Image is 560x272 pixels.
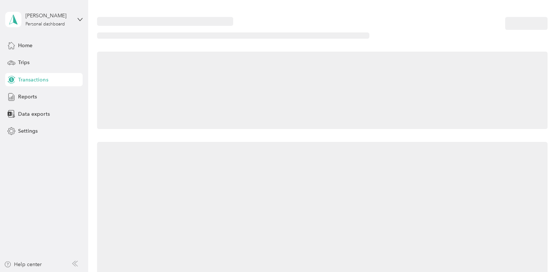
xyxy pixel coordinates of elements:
span: Home [18,42,32,49]
div: [PERSON_NAME] [25,12,72,20]
span: Transactions [18,76,48,84]
span: Data exports [18,110,49,118]
iframe: Everlance-gr Chat Button Frame [519,231,560,272]
button: Help center [4,261,42,268]
span: Trips [18,59,30,66]
span: Reports [18,93,37,101]
div: Personal dashboard [25,22,65,27]
span: Settings [18,127,38,135]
